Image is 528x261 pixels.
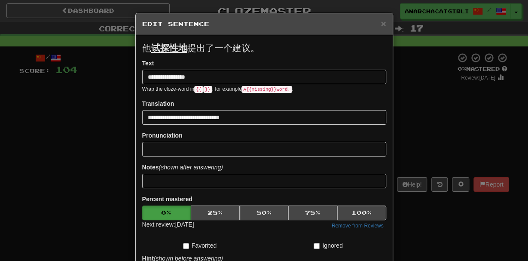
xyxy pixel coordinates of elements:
label: Translation [142,99,174,108]
label: Pronunciation [142,131,183,140]
label: Notes [142,163,223,172]
label: Text [142,59,154,68]
code: {{ [194,86,203,93]
input: Ignored [314,243,320,249]
div: Percent mastered [142,206,386,220]
button: 0% [142,206,191,220]
p: 他 提出了一个建议。 [142,42,386,55]
span: × [381,18,386,28]
button: 100% [337,206,386,220]
code: A {{ missing }} word. [241,86,292,93]
label: Percent mastered [142,195,193,203]
div: Next review: [DATE] [142,220,194,230]
u: 试探性地 [151,43,187,53]
label: Favorited [183,241,217,250]
em: (shown after answering) [159,164,223,171]
button: 25% [191,206,240,220]
button: 50% [240,206,289,220]
code: }} [203,86,212,93]
label: Ignored [314,241,342,250]
small: Wrap the cloze-word in , for example . [142,86,293,92]
button: 75% [288,206,337,220]
h5: Edit Sentence [142,20,386,28]
button: Remove from Reviews [329,221,386,230]
button: Close [381,19,386,28]
input: Favorited [183,243,189,249]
